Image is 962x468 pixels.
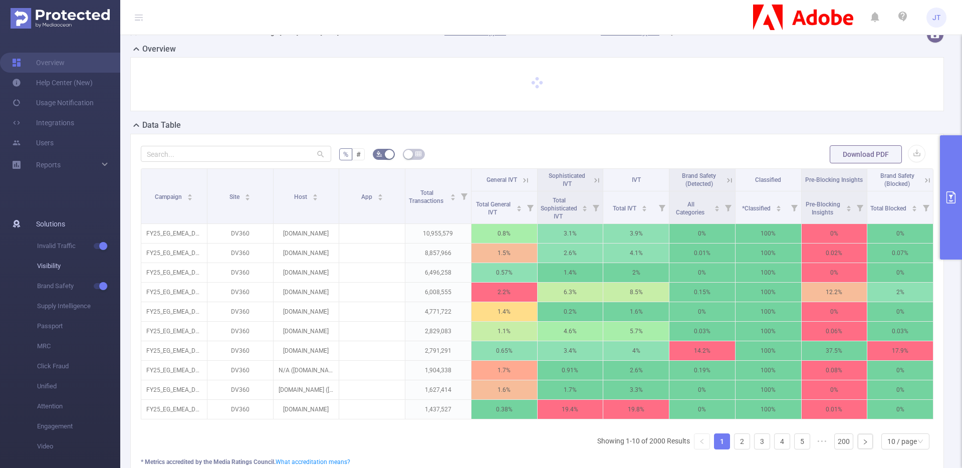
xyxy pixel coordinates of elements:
p: 5.7% [603,322,669,341]
h2: Data Table [142,119,181,131]
p: DV360 [207,400,273,419]
p: 2.2% [471,283,537,302]
div: Sort [187,192,193,198]
p: 1.6% [471,380,537,399]
p: 100% [736,341,801,360]
li: 4 [774,433,790,449]
p: 100% [736,224,801,243]
span: Sophisticated IVT [549,172,585,187]
i: icon: caret-up [776,204,782,207]
a: What accreditation means? [276,458,350,465]
p: 8.5% [603,283,669,302]
p: 4.1% [603,244,669,263]
p: [DOMAIN_NAME] [274,400,339,419]
p: 2.6% [538,244,603,263]
p: 2,829,083 [405,322,471,341]
span: Reports [36,161,61,169]
p: 1.7% [538,380,603,399]
p: 0% [669,224,735,243]
div: Sort [450,192,456,198]
p: 100% [736,244,801,263]
div: Sort [776,204,782,210]
p: [DOMAIN_NAME] [274,322,339,341]
p: DV360 [207,244,273,263]
i: icon: caret-down [312,196,318,199]
p: 0.57% [471,263,537,282]
span: App [361,193,374,200]
i: icon: caret-up [312,192,318,195]
span: *Classified [742,205,772,212]
div: Sort [846,204,852,210]
p: DV360 [207,380,273,399]
p: 0.65% [471,341,537,360]
li: 1 [714,433,730,449]
p: 17.9% [867,341,933,360]
p: FY25_EG_EMEA_DocumentCloud_AcrobatsGotIt_Awareness_Discover_MEA034-CP2R6GM_P34208_NA [259975] [141,322,207,341]
p: 0% [669,302,735,321]
span: Unified [37,376,120,396]
div: Sort [714,204,720,210]
p: FY25_EG_EMEA_DocumentCloud_AcrobatsGotIt_Awareness_Discover_MEA034-CP2R6GM_P34208_NA [259975] [141,400,207,419]
p: 0% [802,263,867,282]
p: 0.91% [538,361,603,380]
i: Filter menu [721,191,735,223]
p: 6,496,258 [405,263,471,282]
span: Total IVT [613,205,638,212]
p: FY25_EG_EMEA_DocumentCloud_AcrobatsGotIt_Awareness_Discover_MEA034-CP2R6GM_P34208_NA [259975] [141,302,207,321]
p: 100% [736,400,801,419]
i: icon: left [699,438,705,444]
i: icon: caret-up [582,204,588,207]
p: 0.03% [669,322,735,341]
p: [DOMAIN_NAME] [274,224,339,243]
div: Sort [245,192,251,198]
p: 100% [736,283,801,302]
span: IVT [632,176,641,183]
p: [DOMAIN_NAME] [274,302,339,321]
li: Previous Page [694,433,710,449]
span: ••• [814,433,830,449]
p: 1.4% [538,263,603,282]
li: Showing 1-10 of 2000 Results [597,433,690,449]
p: 0.01% [669,244,735,263]
p: 0% [867,302,933,321]
p: 100% [736,380,801,399]
p: 1,627,414 [405,380,471,399]
p: 0.2% [538,302,603,321]
div: Sort [641,204,647,210]
i: icon: caret-up [846,204,852,207]
i: icon: caret-down [776,207,782,210]
i: icon: caret-up [450,192,455,195]
b: * Metrics accredited by the Media Ratings Council. [141,458,276,465]
p: 4,771,722 [405,302,471,321]
p: 100% [736,302,801,321]
span: Classified [755,176,781,183]
span: Pre-Blocking Insights [805,176,863,183]
p: 0.07% [867,244,933,263]
i: icon: caret-down [582,207,588,210]
i: Filter menu [523,191,537,223]
p: 10,955,579 [405,224,471,243]
p: 0.08% [802,361,867,380]
p: 1,904,338 [405,361,471,380]
span: Host [294,193,309,200]
p: FY25_EG_EMEA_DocumentCloud_AcrobatsGotIt_Awareness_Discover_MEA034-CP2R6GM_P34208_NA [259975] [141,283,207,302]
i: icon: caret-down [377,196,383,199]
p: 4.6% [538,322,603,341]
p: FY25_EG_EMEA_DocumentCloud_AcrobatsGotIt_Awareness_Discover_MEA034-CP2R6GM_P34208_NA [259975] [141,341,207,360]
p: FY25_EG_EMEA_DocumentCloud_AcrobatsGotIt_Awareness_Discover_MEA034-CP2R6GM_P34208_NA [259975] [141,361,207,380]
i: icon: caret-down [516,207,522,210]
p: 14.2% [669,341,735,360]
li: 2 [734,433,750,449]
li: 3 [754,433,770,449]
p: 0.38% [471,400,537,419]
p: DV360 [207,263,273,282]
p: 0% [867,400,933,419]
span: Total Transactions [409,189,445,204]
p: 19.4% [538,400,603,419]
span: Video [37,436,120,456]
p: 3.9% [603,224,669,243]
p: 1.1% [471,322,537,341]
p: DV360 [207,224,273,243]
span: Total General IVT [476,201,511,216]
span: Brand Safety (Blocked) [880,172,914,187]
